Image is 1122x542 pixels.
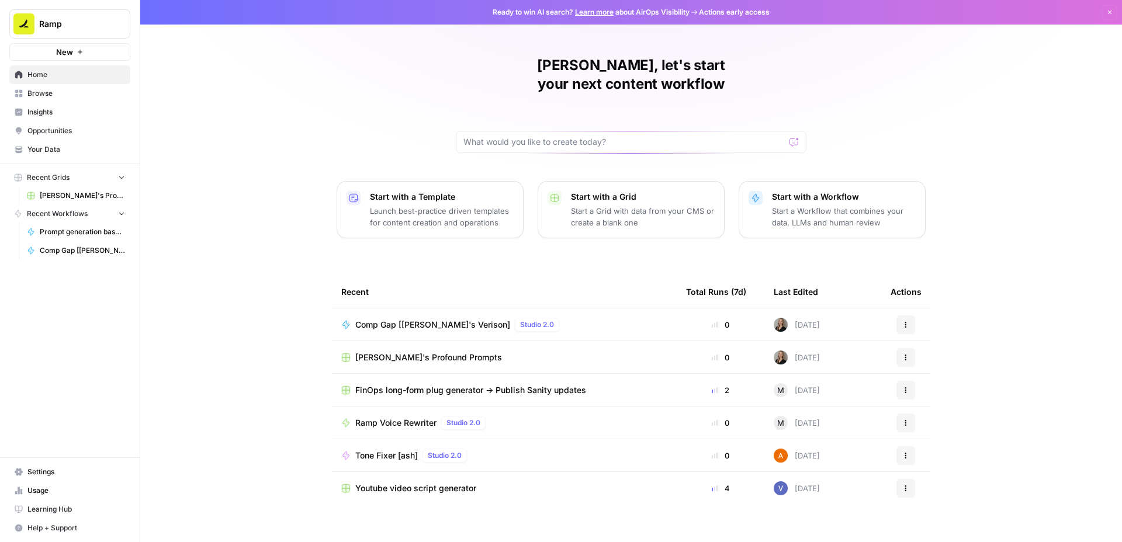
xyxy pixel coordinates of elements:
[22,223,130,241] a: Prompt generation based on URL v1
[774,318,788,332] img: 6ye6tl2h2us2xdv2jazx0aaotq35
[355,384,586,396] span: FinOps long-form plug generator -> Publish Sanity updates
[686,319,755,331] div: 0
[27,523,125,533] span: Help + Support
[446,418,480,428] span: Studio 2.0
[27,172,70,183] span: Recent Grids
[9,169,130,186] button: Recent Grids
[9,481,130,500] a: Usage
[774,449,788,463] img: i32oznjerd8hxcycc1k00ct90jt3
[355,482,476,494] span: Youtube video script generator
[341,449,667,463] a: Tone Fixer [ash]Studio 2.0
[9,463,130,481] a: Settings
[774,449,820,463] div: [DATE]
[739,181,926,238] button: Start with a WorkflowStart a Workflow that combines your data, LLMs and human review
[463,136,785,148] input: What would you like to create today?
[39,18,110,30] span: Ramp
[27,467,125,477] span: Settings
[370,205,514,228] p: Launch best-practice driven templates for content creation and operations
[686,450,755,461] div: 0
[686,352,755,363] div: 0
[27,209,88,219] span: Recent Workflows
[686,482,755,494] div: 4
[772,191,916,203] p: Start with a Workflow
[40,190,125,201] span: [PERSON_NAME]'s Profound Prompts
[699,7,770,18] span: Actions early access
[9,84,130,103] a: Browse
[355,450,418,461] span: Tone Fixer [ash]
[27,144,125,155] span: Your Data
[575,8,614,16] a: Learn more
[9,140,130,159] a: Your Data
[9,9,130,39] button: Workspace: Ramp
[27,88,125,99] span: Browse
[774,318,820,332] div: [DATE]
[9,43,130,61] button: New
[27,107,125,117] span: Insights
[774,350,788,364] img: 6ye6tl2h2us2xdv2jazx0aaotq35
[27,70,125,80] span: Home
[341,482,667,494] a: Youtube video script generator
[538,181,725,238] button: Start with a GridStart a Grid with data from your CMS or create a blank one
[337,181,524,238] button: Start with a TemplateLaunch best-practice driven templates for content creation and operations
[27,504,125,515] span: Learning Hub
[9,519,130,537] button: Help + Support
[520,319,554,330] span: Studio 2.0
[774,481,788,495] img: 2tijbeq1l253n59yk5qyo2htxvbk
[341,352,667,363] a: [PERSON_NAME]'s Profound Prompts
[571,205,715,228] p: Start a Grid with data from your CMS or create a blank one
[370,191,514,203] p: Start with a Template
[341,276,667,308] div: Recent
[40,227,125,237] span: Prompt generation based on URL v1
[13,13,34,34] img: Ramp Logo
[341,384,667,396] a: FinOps long-form plug generator -> Publish Sanity updates
[428,450,462,461] span: Studio 2.0
[341,318,667,332] a: Comp Gap [[PERSON_NAME]'s Verison]Studio 2.0
[355,319,510,331] span: Comp Gap [[PERSON_NAME]'s Verison]
[56,46,73,58] span: New
[774,416,820,430] div: [DATE]
[571,191,715,203] p: Start with a Grid
[9,103,130,121] a: Insights
[40,245,125,256] span: Comp Gap [[PERSON_NAME]'s Verison]
[772,205,916,228] p: Start a Workflow that combines your data, LLMs and human review
[777,384,784,396] span: M
[22,241,130,260] a: Comp Gap [[PERSON_NAME]'s Verison]
[774,383,820,397] div: [DATE]
[341,416,667,430] a: Ramp Voice RewriterStudio 2.0
[22,186,130,205] a: [PERSON_NAME]'s Profound Prompts
[355,352,502,363] span: [PERSON_NAME]'s Profound Prompts
[686,384,755,396] div: 2
[355,417,437,429] span: Ramp Voice Rewriter
[686,276,746,308] div: Total Runs (7d)
[9,65,130,84] a: Home
[774,481,820,495] div: [DATE]
[774,276,818,308] div: Last Edited
[493,7,690,18] span: Ready to win AI search? about AirOps Visibility
[9,500,130,519] a: Learning Hub
[686,417,755,429] div: 0
[9,205,130,223] button: Recent Workflows
[774,350,820,364] div: [DATE]
[891,276,922,308] div: Actions
[27,485,125,496] span: Usage
[777,417,784,429] span: M
[9,121,130,140] a: Opportunities
[27,126,125,136] span: Opportunities
[456,56,806,93] h1: [PERSON_NAME], let's start your next content workflow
